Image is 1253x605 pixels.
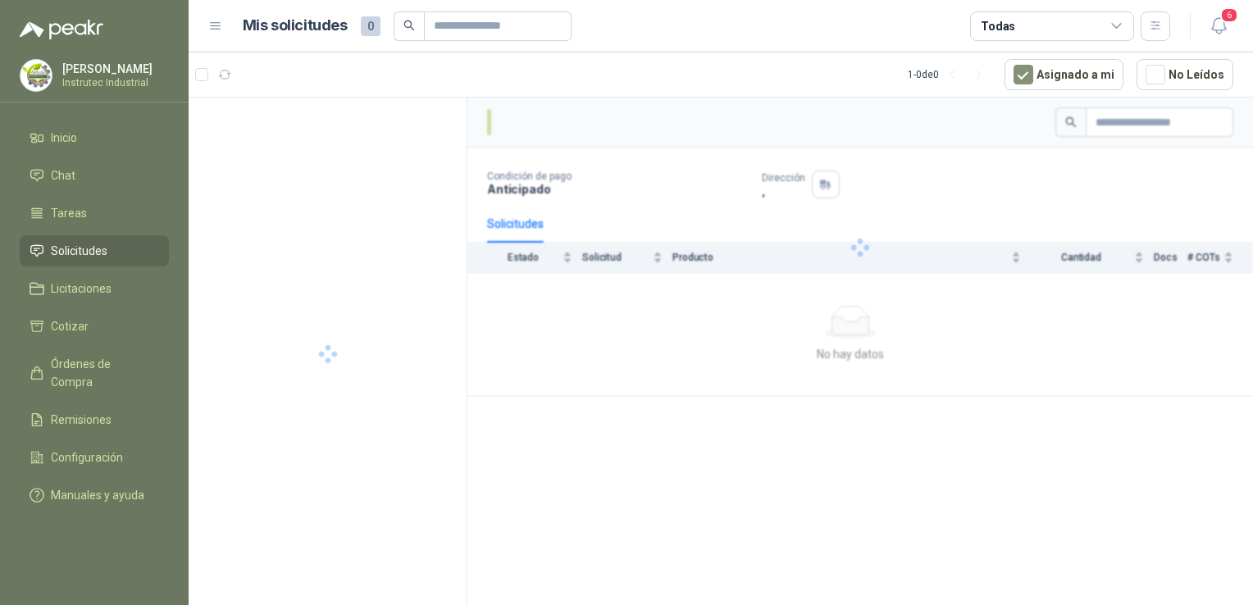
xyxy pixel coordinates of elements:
[1005,59,1123,90] button: Asignado a mi
[20,273,169,304] a: Licitaciones
[981,17,1015,35] div: Todas
[20,235,169,266] a: Solicitudes
[20,348,169,398] a: Órdenes de Compra
[51,317,89,335] span: Cotizar
[20,311,169,342] a: Cotizar
[20,198,169,229] a: Tareas
[51,166,75,184] span: Chat
[908,61,991,88] div: 1 - 0 de 0
[1204,11,1233,41] button: 6
[243,14,348,38] h1: Mis solicitudes
[21,60,52,91] img: Company Logo
[1137,59,1233,90] button: No Leídos
[1220,7,1238,23] span: 6
[361,16,380,36] span: 0
[51,355,153,391] span: Órdenes de Compra
[20,122,169,153] a: Inicio
[20,442,169,473] a: Configuración
[20,20,103,39] img: Logo peakr
[51,129,77,147] span: Inicio
[51,280,112,298] span: Licitaciones
[62,78,165,88] p: Instrutec Industrial
[51,411,112,429] span: Remisiones
[62,63,165,75] p: [PERSON_NAME]
[20,480,169,511] a: Manuales y ayuda
[51,242,107,260] span: Solicitudes
[20,404,169,435] a: Remisiones
[51,204,87,222] span: Tareas
[51,486,144,504] span: Manuales y ayuda
[403,20,415,31] span: search
[51,448,123,466] span: Configuración
[20,160,169,191] a: Chat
